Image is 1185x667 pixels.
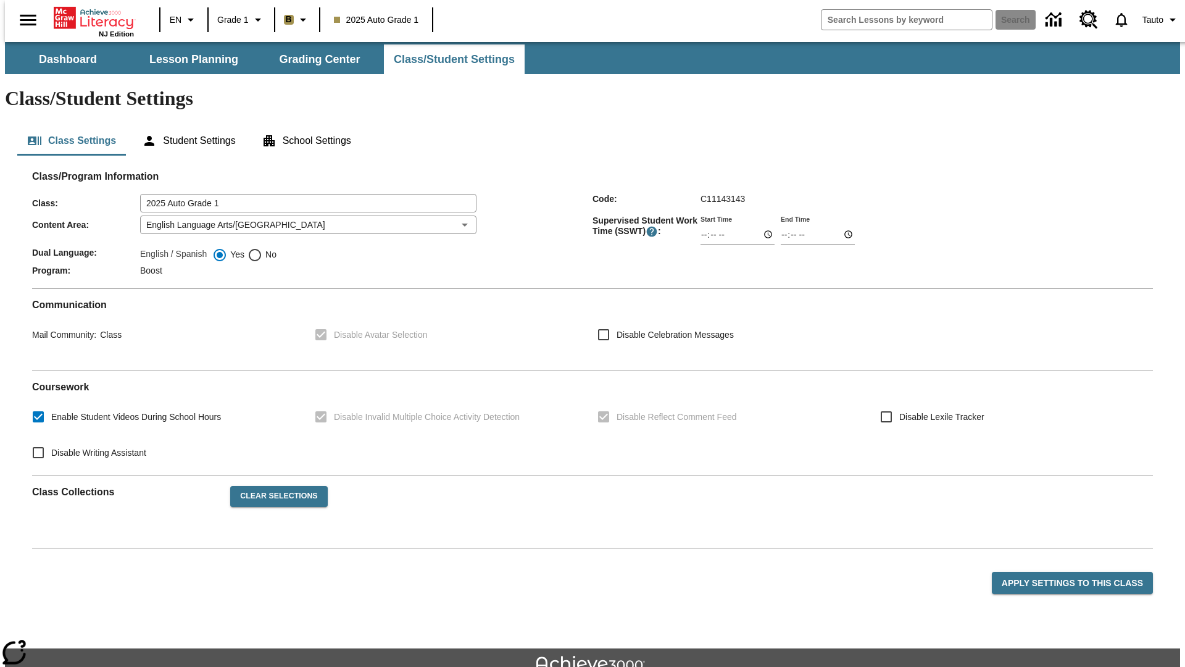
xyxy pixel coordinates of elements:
[334,14,419,27] span: 2025 Auto Grade 1
[286,12,292,27] span: B
[32,266,140,275] span: Program :
[592,194,701,204] span: Code :
[227,248,244,261] span: Yes
[821,10,992,30] input: search field
[170,14,181,27] span: EN
[230,486,327,507] button: Clear Selections
[17,126,1168,156] div: Class/Student Settings
[32,183,1153,279] div: Class/Program Information
[279,9,315,31] button: Boost Class color is light brown. Change class color
[32,381,1153,466] div: Coursework
[1105,4,1137,36] a: Notifications
[32,486,220,498] h2: Class Collections
[32,248,140,258] span: Dual Language :
[5,44,526,74] div: SubNavbar
[99,30,134,38] span: NJ Edition
[149,52,238,67] span: Lesson Planning
[32,381,1153,393] h2: Course work
[32,299,1153,361] div: Communication
[54,4,134,38] div: Home
[32,330,96,340] span: Mail Community :
[252,126,361,156] button: School Settings
[1142,14,1163,27] span: Tauto
[140,248,207,262] label: English / Spanish
[17,126,126,156] button: Class Settings
[262,248,276,261] span: No
[617,329,734,342] span: Disable Celebration Messages
[384,44,525,74] button: Class/Student Settings
[96,330,122,340] span: Class
[258,44,381,74] button: Grading Center
[646,225,658,238] button: Supervised Student Work Time is the timeframe when students can take LevelSet and when lessons ar...
[32,220,140,230] span: Content Area :
[701,214,732,224] label: Start Time
[39,52,97,67] span: Dashboard
[32,170,1153,182] h2: Class/Program Information
[617,411,737,424] span: Disable Reflect Comment Feed
[212,9,270,31] button: Grade: Grade 1, Select a grade
[1137,9,1185,31] button: Profile/Settings
[140,194,476,212] input: Class
[32,198,140,208] span: Class :
[140,266,162,275] span: Boost
[51,411,221,424] span: Enable Student Videos During School Hours
[164,9,204,31] button: Language: EN, Select a language
[51,447,146,459] span: Disable Writing Assistant
[899,411,984,424] span: Disable Lexile Tracker
[334,411,520,424] span: Disable Invalid Multiple Choice Activity Detection
[140,216,476,234] div: English Language Arts/[GEOGRAPHIC_DATA]
[132,126,245,156] button: Student Settings
[5,42,1180,74] div: SubNavbar
[781,214,810,224] label: End Time
[32,476,1153,538] div: Class Collections
[10,2,46,38] button: Open side menu
[992,572,1153,595] button: Apply Settings to this Class
[1038,3,1072,37] a: Data Center
[54,6,134,30] a: Home
[6,44,130,74] button: Dashboard
[334,329,428,342] span: Disable Avatar Selection
[592,216,701,238] span: Supervised Student Work Time (SSWT) :
[132,44,256,74] button: Lesson Planning
[32,299,1153,311] h2: Communication
[1072,3,1105,36] a: Resource Center, Will open in new tab
[217,14,249,27] span: Grade 1
[394,52,515,67] span: Class/Student Settings
[701,194,745,204] span: C11143143
[279,52,360,67] span: Grading Center
[5,87,1180,110] h1: Class/Student Settings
